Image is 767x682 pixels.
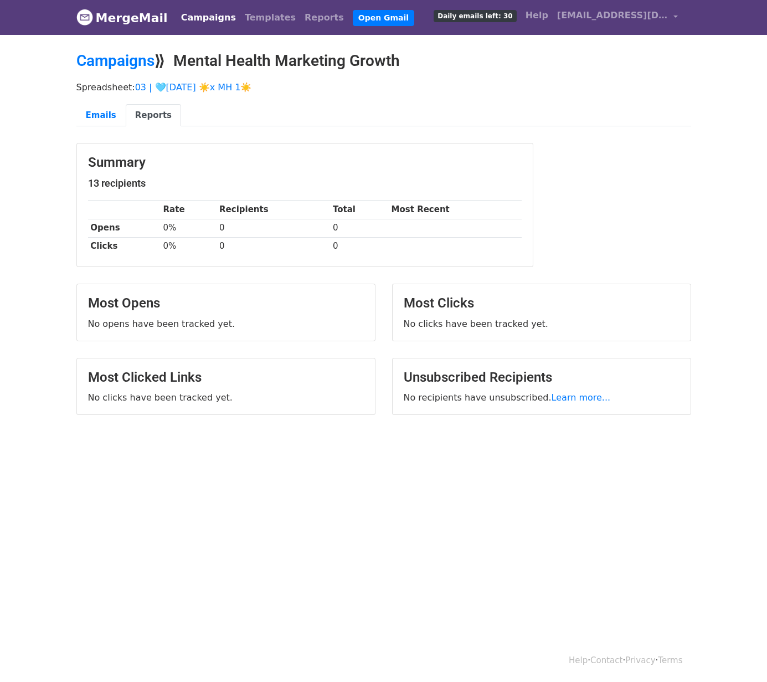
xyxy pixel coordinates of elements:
h3: Summary [88,155,522,171]
th: Recipients [217,201,330,219]
a: Templates [240,7,300,29]
a: 03 | 🩵[DATE] ☀️x MH 1☀️ [135,82,252,93]
a: Open Gmail [353,10,414,26]
h5: 13 recipients [88,177,522,189]
a: [EMAIL_ADDRESS][DOMAIN_NAME] [553,4,682,30]
p: No clicks have been tracked yet. [88,392,364,403]
iframe: Chat Widget [712,629,767,682]
a: Reports [300,7,348,29]
p: Spreadsheet: [76,81,691,93]
th: Clicks [88,237,161,255]
a: Campaigns [76,52,155,70]
p: No clicks have been tracked yet. [404,318,680,330]
td: 0% [161,219,217,237]
h3: Most Opens [88,295,364,311]
td: 0 [330,237,389,255]
td: 0% [161,237,217,255]
a: Daily emails left: 30 [429,4,521,27]
h2: ⟫ Mental Health Marketing Growth [76,52,691,70]
a: Terms [658,655,682,665]
a: Contact [590,655,622,665]
p: No opens have been tracked yet. [88,318,364,330]
td: 0 [330,219,389,237]
p: No recipients have unsubscribed. [404,392,680,403]
td: 0 [217,237,330,255]
h3: Most Clicked Links [88,370,364,386]
span: [EMAIL_ADDRESS][DOMAIN_NAME] [557,9,668,22]
td: 0 [217,219,330,237]
a: Privacy [625,655,655,665]
th: Rate [161,201,217,219]
span: Daily emails left: 30 [434,10,516,22]
a: Campaigns [177,7,240,29]
h3: Unsubscribed Recipients [404,370,680,386]
a: MergeMail [76,6,168,29]
img: MergeMail logo [76,9,93,25]
th: Opens [88,219,161,237]
a: Reports [126,104,181,127]
h3: Most Clicks [404,295,680,311]
a: Learn more... [552,392,611,403]
th: Most Recent [389,201,522,219]
a: Help [521,4,553,27]
a: Emails [76,104,126,127]
th: Total [330,201,389,219]
a: Help [569,655,588,665]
